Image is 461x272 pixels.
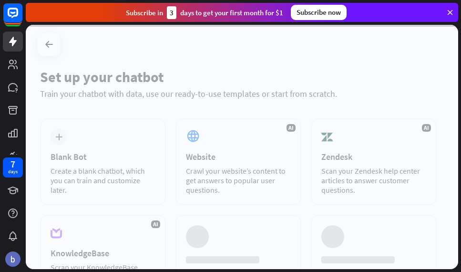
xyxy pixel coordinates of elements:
div: Subscribe in days to get your first month for $1 [126,6,283,19]
div: Subscribe now [291,5,347,20]
div: 3 [167,6,176,19]
div: 7 [10,160,15,168]
div: days [8,168,18,175]
a: 7 days [3,157,23,178]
